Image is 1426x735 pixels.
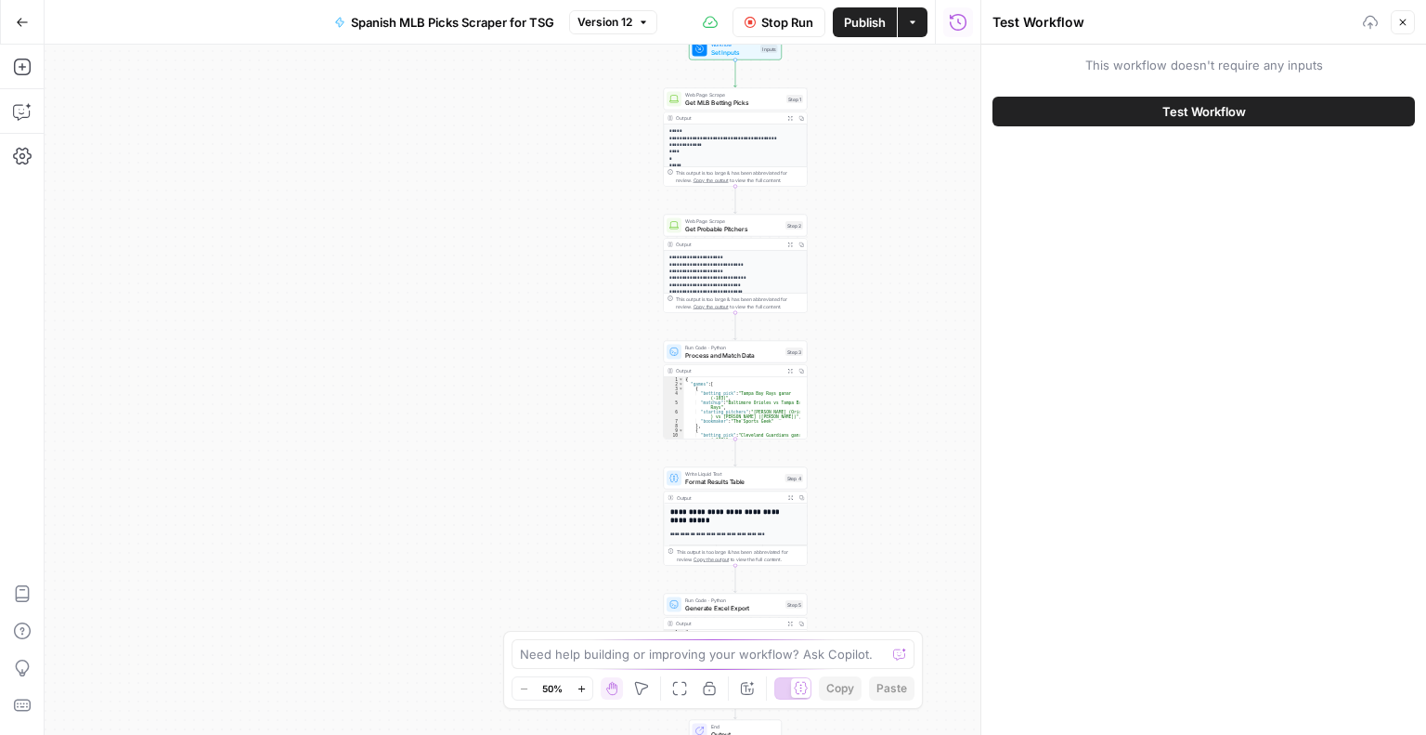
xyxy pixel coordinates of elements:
[323,7,565,37] button: Spanish MLB Picks Scraper for TSG
[664,391,684,400] div: 4
[734,186,737,213] g: Edge from step_1 to step_2
[685,98,783,107] span: Get MLB Betting Picks
[785,221,803,230] div: Step 2
[676,367,782,374] div: Output
[1162,102,1246,121] span: Test Workflow
[569,10,657,34] button: Version 12
[833,7,897,37] button: Publish
[711,41,758,48] span: Workflow
[685,344,782,351] span: Run Code · Python
[685,597,782,604] span: Run Code · Python
[785,600,803,609] div: Step 5
[679,387,684,391] span: Toggle code folding, rows 3 through 8
[694,177,729,183] span: Copy the output
[664,382,684,387] div: 2
[577,14,632,31] span: Version 12
[711,723,774,730] span: End
[685,470,782,478] span: Write Liquid Text
[685,350,782,360] span: Process and Match Data
[734,439,737,466] g: Edge from step_3 to step_4
[844,13,886,32] span: Publish
[760,45,778,53] div: Inputs
[694,304,729,309] span: Copy the output
[664,341,808,440] div: Run Code · PythonProcess and Match DataStep 3Output{ "games":[ { "betting_pick":"Tampa Bay Rays g...
[734,312,737,339] g: Edge from step_2 to step_3
[869,676,914,701] button: Paste
[664,594,808,692] div: Run Code · PythonGenerate Excel ExportStep 5Output{ "games":[ { "betting_pick":"Tampa Bay Rays ga...
[676,620,782,627] div: Output
[679,382,684,387] span: Toggle code folding, rows 2 through 87
[685,603,782,612] span: Generate Excel Export
[676,114,782,122] div: Output
[676,169,803,184] div: This output is too large & has been abbreviated for review. to view the full content.
[676,295,803,310] div: This output is too large & has been abbreviated for review. to view the full content.
[664,410,684,419] div: 6
[679,377,684,382] span: Toggle code folding, rows 1 through 91
[679,428,684,433] span: Toggle code folding, rows 9 through 14
[685,217,782,225] span: Web Page Scrape
[664,387,684,391] div: 3
[694,557,729,562] span: Copy the output
[664,433,684,442] div: 10
[734,691,737,718] g: Edge from step_5 to end
[679,630,684,635] span: Toggle code folding, rows 1 through 90
[711,47,758,57] span: Set Inputs
[664,630,684,635] div: 1
[685,477,782,486] span: Format Results Table
[664,400,684,410] div: 5
[664,424,684,428] div: 8
[664,419,684,424] div: 7
[761,13,813,32] span: Stop Run
[786,95,803,103] div: Step 1
[785,348,803,356] div: Step 3
[542,681,563,696] span: 50%
[826,680,854,697] span: Copy
[876,680,907,697] span: Paste
[734,59,737,86] g: Edge from start to step_1
[992,56,1415,74] span: This workflow doesn't require any inputs
[785,474,804,482] div: Step 4
[664,428,684,433] div: 9
[664,377,684,382] div: 1
[819,676,862,701] button: Copy
[664,38,808,60] div: WorkflowSet InputsInputs
[992,97,1415,126] button: Test Workflow
[676,241,782,248] div: Output
[734,565,737,592] g: Edge from step_4 to step_5
[732,7,825,37] button: Stop Run
[676,548,803,563] div: This output is too large & has been abbreviated for review. to view the full content.
[685,91,783,98] span: Web Page Scrape
[676,493,782,501] div: Output
[685,224,782,233] span: Get Probable Pitchers
[351,13,554,32] span: Spanish MLB Picks Scraper for TSG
